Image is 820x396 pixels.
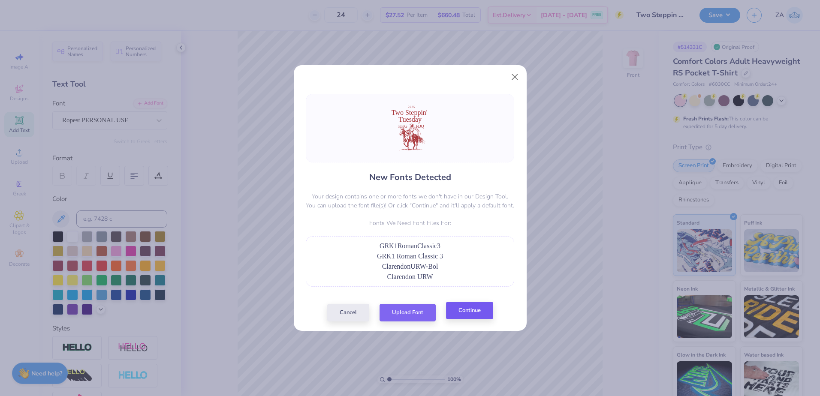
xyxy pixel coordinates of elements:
button: Cancel [327,304,369,321]
span: Clarendon URW [387,273,433,280]
button: Close [506,69,523,85]
span: GRK1 Roman Classic 3 [377,252,443,260]
span: GRK1RomanClassic3 [380,242,440,249]
button: Continue [446,302,493,319]
p: Fonts We Need Font Files For: [306,219,514,228]
h4: New Fonts Detected [369,171,451,183]
span: ClarendonURW-Bol [382,263,438,270]
p: Your design contains one or more fonts we don't have in our Design Tool. You can upload the font ... [306,192,514,210]
button: Upload Font [380,304,436,321]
